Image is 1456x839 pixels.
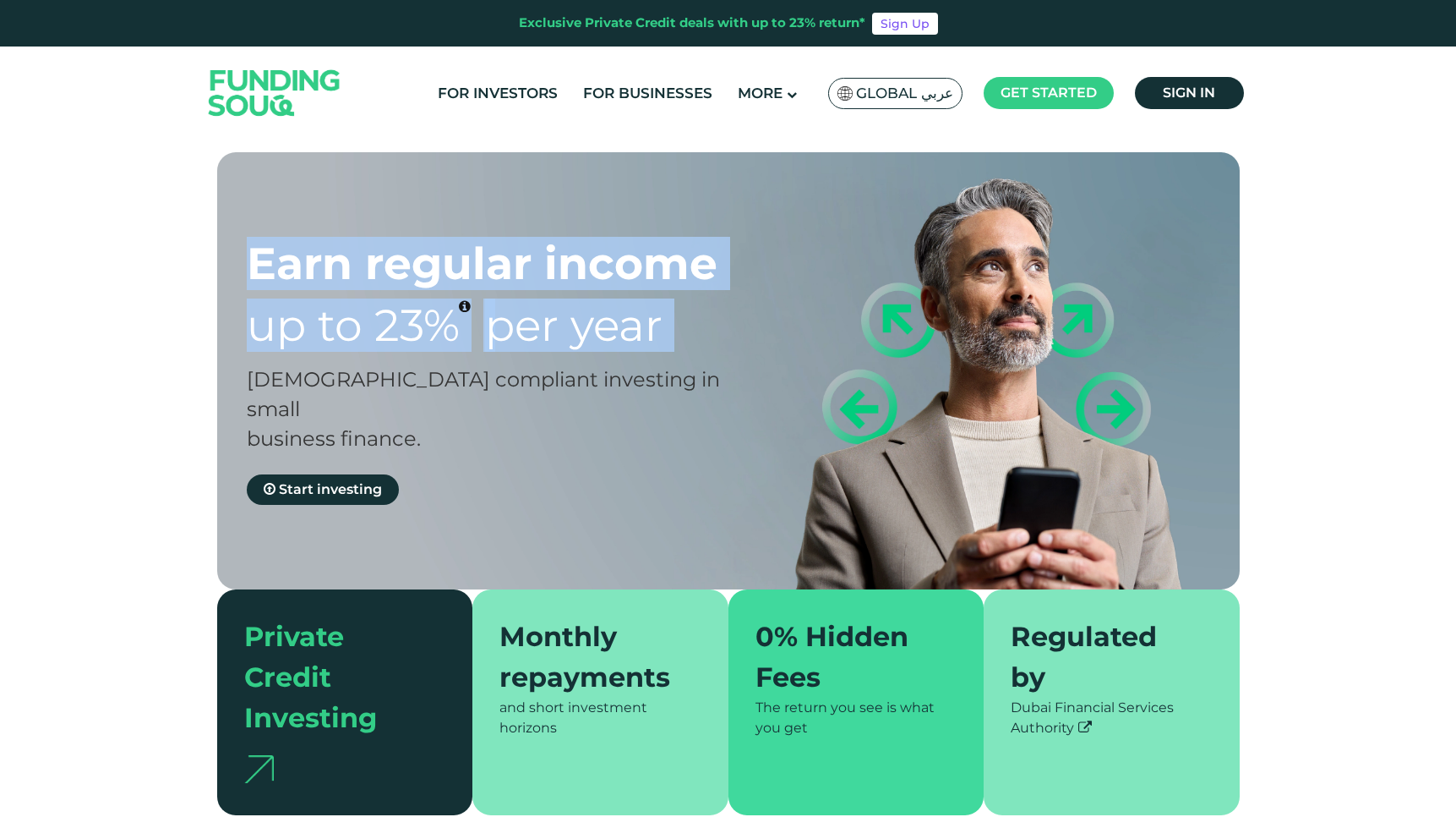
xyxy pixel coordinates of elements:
span: Get started [1001,85,1097,101]
div: Regulated by [1011,617,1192,698]
div: Private Credit Investing [244,617,426,738]
span: Sign in [1163,85,1215,101]
a: Sign Up [872,13,938,35]
span: Per Year [485,299,663,352]
span: More [738,85,783,101]
div: The return you see is what you get [755,698,957,738]
a: Start investing [247,474,399,505]
span: Up to 23% [247,299,460,352]
img: arrow [244,755,274,783]
a: Sign in [1135,77,1244,109]
div: Monthly repayments [499,617,681,698]
div: Exclusive Private Credit deals with up to 23% return* [519,14,865,33]
i: 23% IRR (expected) ~ 15% Net yield (expected) [459,299,471,313]
img: SA Flag [837,86,853,101]
div: and short investment horizons [499,698,701,738]
span: Global عربي [856,84,953,103]
a: For Businesses [579,80,717,107]
a: For Investors [434,80,562,107]
div: Dubai Financial Services Authority [1011,698,1213,738]
span: Start investing [279,481,382,497]
img: Logo [192,50,357,135]
span: [DEMOGRAPHIC_DATA] compliant investing in small business finance. [247,367,720,451]
div: Earn regular income [247,237,758,290]
div: 0% Hidden Fees [755,617,937,698]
